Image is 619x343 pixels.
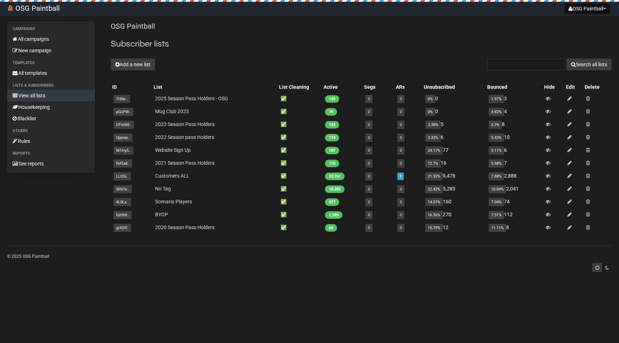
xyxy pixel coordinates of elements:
[278,144,322,156] td: ✅
[363,82,394,92] th: Segs: No sort applied, activate to apply an ascending sort
[364,83,387,91] div: Segs
[7,90,95,101] a: View all lists
[425,95,435,103] span: 0%
[422,208,486,221] td: 270
[114,121,134,129] span: CFmN0..
[425,211,443,219] span: 16.36%
[7,67,95,79] a: All templates
[325,147,339,154] span: 187
[424,83,479,91] div: Unsubscribed
[486,208,543,221] td: 112
[7,101,95,113] a: Housekeeping
[486,92,543,105] td: 3
[368,187,370,192] a: 0
[489,134,504,142] span: 5.43%
[368,135,370,140] a: 0
[7,45,95,56] a: New campaign
[425,134,441,142] span: 3.33%
[114,159,132,168] span: NATa8..
[583,82,612,92] th: Delete: No sort applied, sorting is disabled
[368,200,370,204] a: 0
[368,97,370,101] a: 0
[394,82,422,92] th: ARs: No sort applied, activate to apply an ascending sort
[114,185,132,193] span: 5R61e..
[114,134,133,142] span: Uppwp..
[486,195,543,208] td: 74
[322,82,363,92] th: Active: No sort applied, activate to apply an ascending sort
[325,95,339,103] span: 149
[155,186,171,192] a: No Tag
[325,160,339,167] span: 110
[325,121,339,129] span: 143
[400,110,402,114] a: 0
[422,92,486,105] td: 0
[486,118,543,131] td: 8
[400,161,402,166] a: 0
[111,82,152,92] th: ID: No sort applied, sorting is disabled
[543,82,565,92] th: Hide: No sort applied, sorting is disabled
[399,174,402,179] a: 1
[400,122,402,127] a: 0
[155,199,192,204] a: Scenario Players
[7,113,95,124] a: Blacklist
[425,224,443,232] span: 15.79%
[114,108,133,116] span: pGcPW..
[155,108,189,114] a: Mug Club 2023
[368,148,370,153] a: 0
[325,185,345,193] span: 18,282
[368,226,370,230] a: 0
[400,135,402,140] a: 0
[111,58,155,71] button: Add a new list
[114,146,134,155] span: W1HyS..
[279,83,315,91] div: List Cleaning
[278,118,322,131] td: ✅
[155,134,214,140] a: 2022 Season pass Holders
[325,224,337,232] span: 64
[396,83,415,91] div: ARs
[278,131,322,144] td: ✅
[422,182,486,195] td: 5,283
[278,221,322,234] td: ✅
[425,198,443,206] span: 14.07%
[566,58,612,71] button: Search all lists
[400,213,402,217] a: 0
[487,83,536,91] div: Bounced
[114,172,131,180] span: LLtE6..
[111,38,612,50] h2: Subscriber lists
[422,195,486,208] td: 160
[422,82,486,92] th: Unsubscribed: No sort applied, activate to apply an ascending sort
[486,82,543,92] th: Bounced: No sort applied, activate to apply an ascending sort
[325,198,339,206] span: 977
[425,121,441,129] span: 3.38%
[585,83,610,91] div: Delete
[278,208,322,221] td: ✅
[486,156,543,169] td: 7
[7,158,95,169] a: See reports
[565,82,584,92] th: Edit: No sort applied, sorting is disabled
[7,59,95,67] li: Templates
[7,33,95,45] a: All campaigns
[154,83,270,91] div: List
[155,212,168,217] a: BYOP
[400,226,402,230] a: 0
[7,127,95,135] li: Others
[422,118,486,131] td: 5
[422,105,486,118] td: 0
[489,146,504,155] span: 3.11%
[486,221,543,234] td: 8
[422,221,486,234] td: 12
[425,185,443,193] span: 22.42%
[486,131,543,144] td: 10
[114,224,131,232] span: gUiOP..
[544,83,563,91] div: Hide
[425,146,443,155] span: 29.17%
[489,159,504,168] span: 5.98%
[422,131,486,144] td: 6
[278,105,322,118] td: ✅
[325,134,339,141] span: 174
[400,187,402,192] a: 0
[7,135,95,147] a: Rules
[422,144,486,156] td: 77
[486,169,543,182] td: 2,888
[155,173,189,179] a: Customers ALL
